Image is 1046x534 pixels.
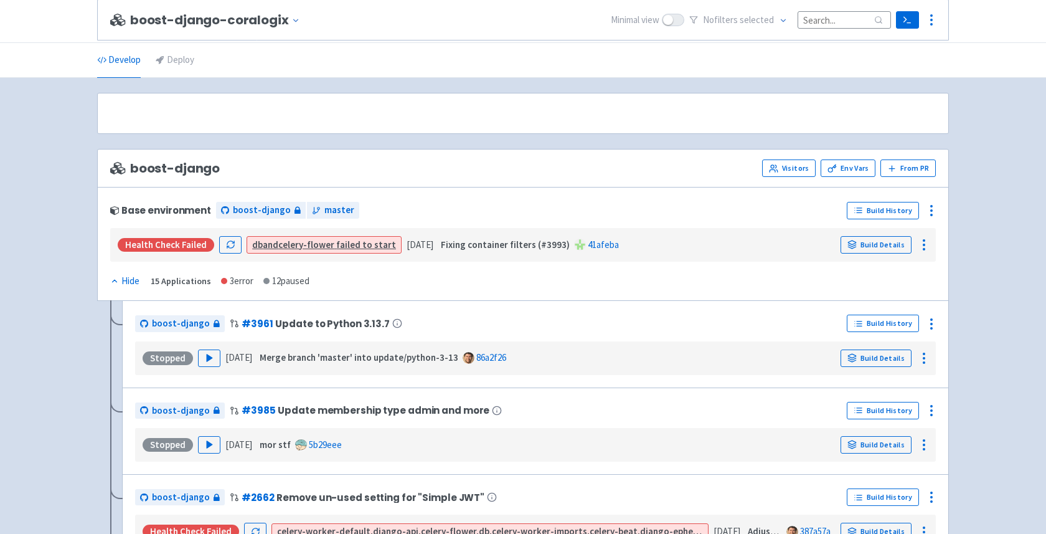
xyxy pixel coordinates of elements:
[762,160,816,177] a: Visitors
[143,438,193,452] div: Stopped
[110,161,220,176] span: boost-django
[276,492,484,503] span: Remove un-used setting for "Simple JWT"
[880,160,936,177] button: From PR
[441,239,570,250] strong: Fixing container filters (#3993)
[118,238,214,252] div: Health check failed
[216,202,306,219] a: boost-django
[278,405,489,416] span: Update membership type admin and more
[588,239,619,250] a: 41afeba
[110,274,141,288] button: Hide
[821,160,875,177] a: Env Vars
[407,239,433,250] time: [DATE]
[198,350,220,367] button: Play
[97,43,141,78] a: Develop
[263,274,309,288] div: 12 paused
[252,239,396,250] a: dbandcelery-flower failed to start
[135,315,225,332] a: boost-django
[260,351,458,363] strong: Merge branch 'master' into update/python-3-13
[252,239,263,250] strong: db
[242,317,273,330] a: #3961
[152,404,210,418] span: boost-django
[225,351,252,363] time: [DATE]
[221,274,253,288] div: 3 error
[110,205,211,216] div: Base environment
[152,317,210,331] span: boost-django
[847,402,919,419] a: Build History
[135,489,225,506] a: boost-django
[110,274,139,288] div: Hide
[896,11,919,29] a: Terminal
[242,404,275,417] a: #3985
[476,351,506,363] a: 86a2f26
[198,436,220,454] button: Play
[225,439,252,451] time: [DATE]
[242,491,274,504] a: #2662
[307,202,359,219] a: master
[233,203,291,217] span: boost-django
[611,13,659,27] span: Minimal view
[275,318,389,329] span: Update to Python 3.13.7
[152,490,210,505] span: boost-django
[841,350,912,367] a: Build Details
[135,403,225,419] a: boost-django
[260,439,291,451] strong: mor stf
[143,351,193,365] div: Stopped
[151,274,211,288] div: 15 Applications
[156,43,194,78] a: Deploy
[324,203,354,217] span: master
[847,315,919,332] a: Build History
[847,202,919,219] a: Build History
[740,14,774,26] span: selected
[130,13,305,27] button: boost-django-coralogix
[703,13,774,27] span: No filter s
[278,239,334,250] strong: celery-flower
[847,489,919,506] a: Build History
[798,11,891,28] input: Search...
[841,436,912,454] a: Build Details
[309,439,342,451] a: 5b29eee
[841,236,912,254] a: Build Details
